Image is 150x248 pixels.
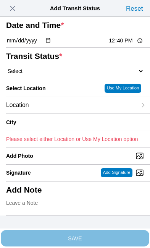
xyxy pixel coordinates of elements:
[124,2,145,15] ion-button: Reset
[6,21,141,30] ion-label: Date and Time
[6,85,45,91] label: Select Location
[6,102,29,109] span: Location
[6,119,74,125] ion-label: City
[6,136,138,142] ion-text: Please select either Location or Use My Location option
[6,52,141,61] ion-label: Transit Status
[6,170,31,176] label: Signature
[6,185,141,195] ion-label: Add Note
[101,168,132,177] ion-button: Add Signature
[105,84,141,93] ion-button: Use My Location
